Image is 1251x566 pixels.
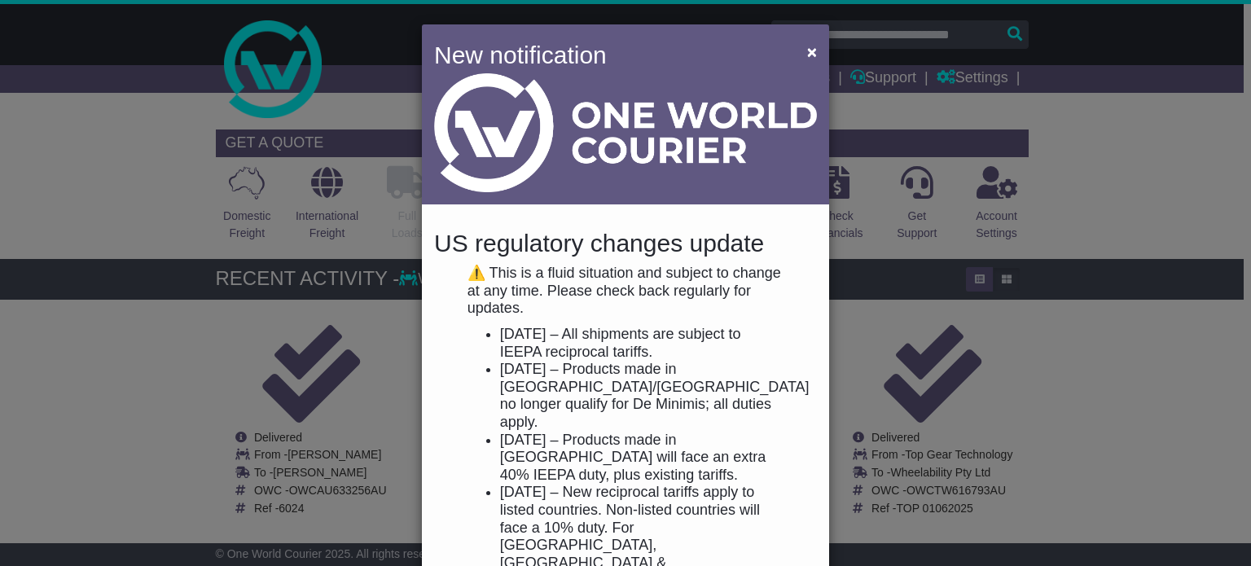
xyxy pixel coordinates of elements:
li: [DATE] – All shipments are subject to IEEPA reciprocal tariffs. [500,326,784,361]
h4: New notification [434,37,784,73]
span: × [807,42,817,61]
button: Close [799,35,825,68]
li: [DATE] – Products made in [GEOGRAPHIC_DATA] will face an extra 40% IEEPA duty, plus existing tari... [500,432,784,485]
p: ⚠️ This is a fluid situation and subject to change at any time. Please check back regularly for u... [467,265,784,318]
h4: US regulatory changes update [434,230,817,257]
img: Light [434,73,817,192]
li: [DATE] – Products made in [GEOGRAPHIC_DATA]/[GEOGRAPHIC_DATA] no longer qualify for De Minimis; a... [500,361,784,431]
